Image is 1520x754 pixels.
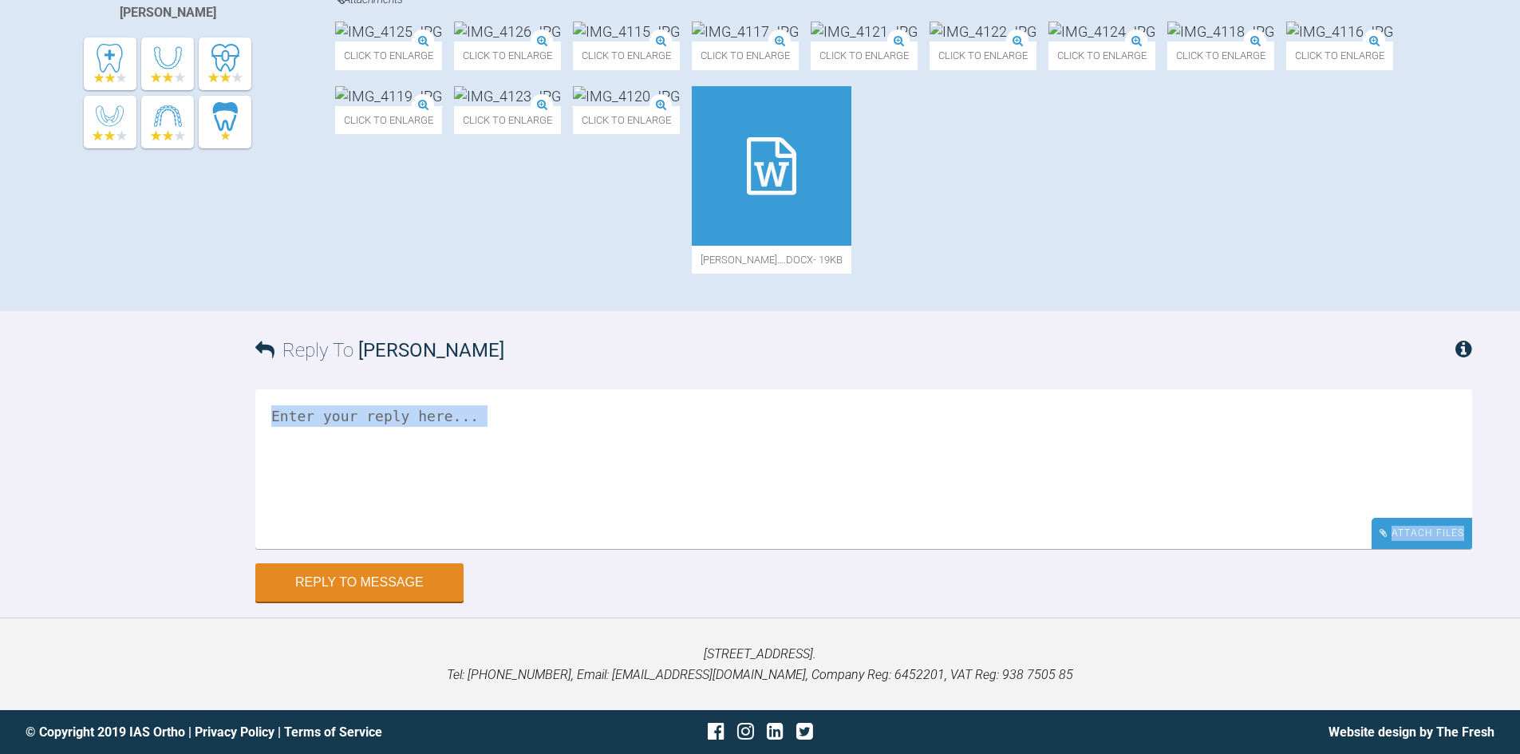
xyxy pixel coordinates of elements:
[1372,518,1472,549] div: Attach Files
[573,22,680,41] img: IMG_4115.JPG
[26,722,515,743] div: © Copyright 2019 IAS Ortho | |
[692,246,851,274] span: [PERSON_NAME]….docx - 19KB
[454,22,561,41] img: IMG_4126.JPG
[930,41,1036,69] span: Click to enlarge
[1048,22,1155,41] img: IMG_4124.JPG
[120,2,216,23] div: [PERSON_NAME]
[335,86,442,106] img: IMG_4119.JPG
[255,335,504,365] h3: Reply To
[358,339,504,361] span: [PERSON_NAME]
[811,22,918,41] img: IMG_4121.JPG
[573,86,680,106] img: IMG_4120.JPG
[26,644,1494,685] p: [STREET_ADDRESS]. Tel: [PHONE_NUMBER], Email: [EMAIL_ADDRESS][DOMAIN_NAME], Company Reg: 6452201,...
[811,41,918,69] span: Click to enlarge
[195,724,274,740] a: Privacy Policy
[1286,22,1393,41] img: IMG_4116.JPG
[1329,724,1494,740] a: Website design by The Fresh
[454,86,561,106] img: IMG_4123.JPG
[454,106,561,134] span: Click to enlarge
[454,41,561,69] span: Click to enlarge
[255,563,464,602] button: Reply to Message
[284,724,382,740] a: Terms of Service
[692,22,799,41] img: IMG_4117.JPG
[1167,22,1274,41] img: IMG_4118.JPG
[692,41,799,69] span: Click to enlarge
[335,41,442,69] span: Click to enlarge
[1167,41,1274,69] span: Click to enlarge
[573,41,680,69] span: Click to enlarge
[573,106,680,134] span: Click to enlarge
[335,106,442,134] span: Click to enlarge
[930,22,1036,41] img: IMG_4122.JPG
[1048,41,1155,69] span: Click to enlarge
[335,22,442,41] img: IMG_4125.JPG
[1286,41,1393,69] span: Click to enlarge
